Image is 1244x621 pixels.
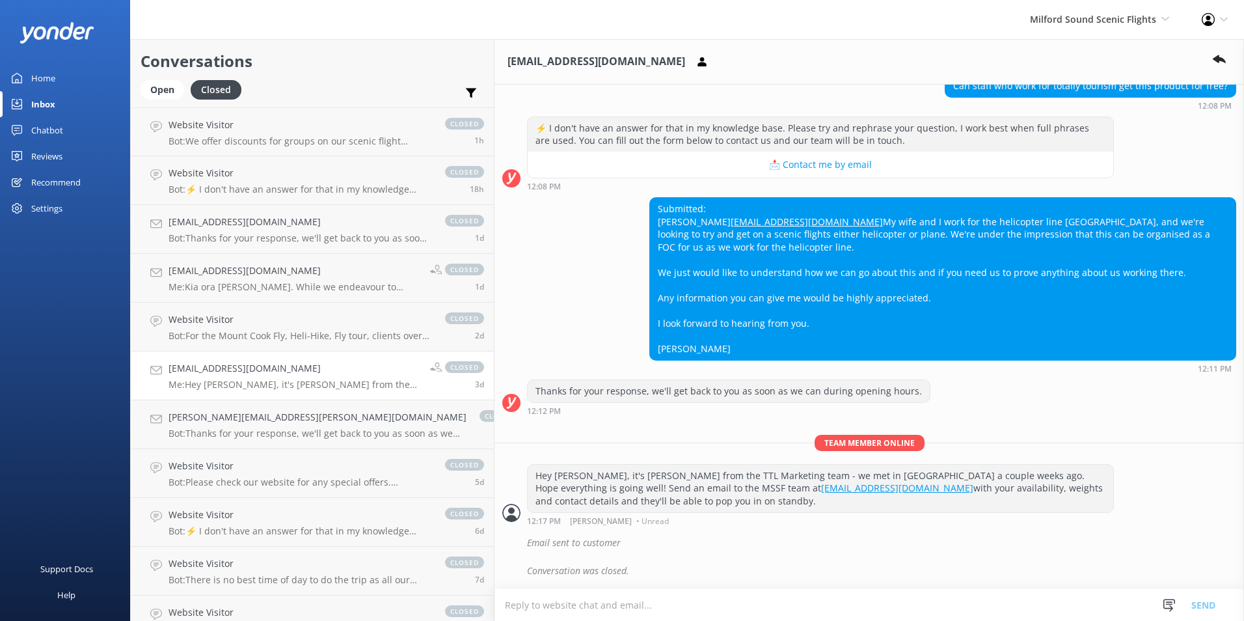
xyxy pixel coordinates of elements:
div: Open [141,80,184,100]
a: [EMAIL_ADDRESS][DOMAIN_NAME]Me:Kia ora [PERSON_NAME]. While we endeavour to allow everyone to hav... [131,254,494,303]
div: Chatbot [31,117,63,143]
div: Can staff who work for totally tourism get this product for free? [945,75,1236,97]
div: Home [31,65,55,91]
div: Thanks for your response, we'll get back to you as soon as we can during opening hours. [528,380,930,402]
strong: 12:08 PM [527,183,561,191]
a: Website VisitorBot:Please check our website for any special offers. Alternatively, you can call o... [131,449,494,498]
span: closed [445,459,484,471]
div: ⚡ I don't have an answer for that in my knowledge base. Please try and rephrase your question, I ... [528,117,1113,152]
p: Bot: Please check our website for any special offers. Alternatively, you can call our team direct... [169,476,432,488]
div: Settings [31,195,62,221]
p: Bot: We offer discounts for groups on our scenic flight packages, depending on the size of the gr... [169,135,432,147]
span: Oct 12 2025 08:46am (UTC +13:00) Pacific/Auckland [475,232,484,243]
div: Email sent to customer [527,532,1236,554]
div: Oct 09 2025 12:08pm (UTC +13:00) Pacific/Auckland [945,101,1236,110]
div: Inbox [31,91,55,117]
span: Oct 06 2025 06:04am (UTC +13:00) Pacific/Auckland [475,574,484,585]
div: 2025-10-09T01:03:41.371 [502,560,1236,582]
h4: [EMAIL_ADDRESS][DOMAIN_NAME] [169,264,420,278]
img: yonder-white-logo.png [20,22,94,44]
h4: [EMAIL_ADDRESS][DOMAIN_NAME] [169,215,432,229]
div: Oct 09 2025 12:11pm (UTC +13:00) Pacific/Auckland [649,364,1236,373]
a: Website VisitorBot:There is no best time of day to do the trip as all our experiences are very mu... [131,547,494,596]
span: Oct 08 2025 01:00am (UTC +13:00) Pacific/Auckland [475,476,484,488]
div: Reviews [31,143,62,169]
a: [EMAIL_ADDRESS][DOMAIN_NAME] [731,215,883,228]
p: Bot: Thanks for your response, we'll get back to you as soon as we can during opening hours. [169,232,432,244]
a: Website VisitorBot:We offer discounts for groups on our scenic flight packages, depending on the ... [131,107,494,156]
div: Oct 09 2025 12:17pm (UTC +13:00) Pacific/Auckland [527,516,1114,525]
div: Support Docs [40,556,93,582]
h4: [PERSON_NAME][EMAIL_ADDRESS][PERSON_NAME][DOMAIN_NAME] [169,410,466,424]
span: closed [445,215,484,227]
span: closed [445,605,484,617]
h4: [EMAIL_ADDRESS][DOMAIN_NAME] [169,361,420,376]
span: closed [480,410,519,422]
span: closed [445,118,484,130]
div: Hey [PERSON_NAME], it's [PERSON_NAME] from the TTL Marketing team - we met in [GEOGRAPHIC_DATA] a... [528,465,1113,512]
p: Bot: There is no best time of day to do the trip as all our experiences are very much weather dep... [169,574,432,586]
span: closed [445,166,484,178]
a: Website VisitorBot:⚡ I don't have an answer for that in my knowledge base. Please try and rephras... [131,498,494,547]
span: closed [445,557,484,568]
a: Closed [191,82,248,96]
div: Conversation was closed. [527,560,1236,582]
h2: Conversations [141,49,484,74]
h4: Website Visitor [169,118,432,132]
a: Open [141,82,191,96]
div: 2025-10-08T23:21:19.341 [502,532,1236,554]
h4: Website Visitor [169,508,432,522]
div: Submitted: [PERSON_NAME] My wife and I work for the helicopter line [GEOGRAPHIC_DATA], and we're ... [650,198,1236,360]
div: Recommend [31,169,81,195]
span: Milford Sound Scenic Flights [1030,13,1156,25]
div: Help [57,582,75,608]
span: Team member online [815,435,925,451]
strong: 12:11 PM [1198,365,1232,373]
span: closed [445,312,484,324]
div: Oct 09 2025 12:12pm (UTC +13:00) Pacific/Auckland [527,406,930,415]
span: [PERSON_NAME] [570,517,632,525]
a: [PERSON_NAME][EMAIL_ADDRESS][PERSON_NAME][DOMAIN_NAME]Bot:Thanks for your response, we'll get bac... [131,400,494,449]
p: Bot: For the Mount Cook Fly, Heli-Hike, Fly tour, clients over 115kg will not be able to particip... [169,330,432,342]
h4: Website Visitor [169,312,432,327]
p: Bot: ⚡ I don't have an answer for that in my knowledge base. Please try and rephrase your questio... [169,525,432,537]
a: Website VisitorBot:For the Mount Cook Fly, Heli-Hike, Fly tour, clients over 115kg will not be ab... [131,303,494,352]
a: [EMAIL_ADDRESS][DOMAIN_NAME]Bot:Thanks for your response, we'll get back to you as soon as we can... [131,205,494,254]
p: Bot: ⚡ I don't have an answer for that in my knowledge base. Please try and rephrase your questio... [169,184,432,195]
span: Oct 07 2025 11:27am (UTC +13:00) Pacific/Auckland [475,525,484,536]
span: Oct 11 2025 01:54pm (UTC +13:00) Pacific/Auckland [475,281,484,292]
span: closed [445,361,484,373]
button: 📩 Contact me by email [528,152,1113,178]
span: Oct 09 2025 12:17pm (UTC +13:00) Pacific/Auckland [475,379,484,390]
span: closed [445,264,484,275]
h4: Website Visitor [169,605,432,620]
h4: Website Visitor [169,166,432,180]
span: Oct 10 2025 03:32pm (UTC +13:00) Pacific/Auckland [475,330,484,341]
div: Closed [191,80,241,100]
p: Me: Hey [PERSON_NAME], it's [PERSON_NAME] from the TTL Marketing team - we met in [GEOGRAPHIC_DAT... [169,379,420,391]
h3: [EMAIL_ADDRESS][DOMAIN_NAME] [507,53,685,70]
strong: 12:17 PM [527,517,561,525]
div: Oct 09 2025 12:08pm (UTC +13:00) Pacific/Auckland [527,182,1114,191]
h4: Website Visitor [169,459,432,473]
span: closed [445,508,484,519]
a: Website VisitorBot:⚡ I don't have an answer for that in my knowledge base. Please try and rephras... [131,156,494,205]
span: • Unread [636,517,669,525]
span: Oct 12 2025 05:21pm (UTC +13:00) Pacific/Auckland [470,184,484,195]
p: Bot: Thanks for your response, we'll get back to you as soon as we can during opening hours. [169,428,466,439]
h4: Website Visitor [169,557,432,571]
span: Oct 13 2025 11:00am (UTC +13:00) Pacific/Auckland [474,135,484,146]
a: [EMAIL_ADDRESS][DOMAIN_NAME]Me:Hey [PERSON_NAME], it's [PERSON_NAME] from the TTL Marketing team ... [131,352,494,400]
strong: 12:12 PM [527,407,561,415]
p: Me: Kia ora [PERSON_NAME]. While we endeavour to allow everyone to have a window seat, there is t... [169,281,420,293]
a: [EMAIL_ADDRESS][DOMAIN_NAME] [821,482,973,494]
strong: 12:08 PM [1198,102,1232,110]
